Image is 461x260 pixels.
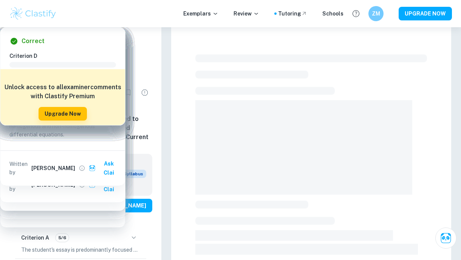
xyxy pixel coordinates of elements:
[22,37,45,46] h6: Correct
[56,234,69,241] span: 5/6
[399,7,452,20] button: UPGRADE NOW
[9,6,57,21] img: Clastify logo
[121,85,136,100] div: Bookmark
[31,164,75,172] h6: [PERSON_NAME]
[4,83,121,101] h6: Unlock access to all examiner comments with Clastify Premium
[234,9,259,18] p: Review
[89,165,96,172] img: clai.svg
[435,227,456,249] button: Ask Clai
[77,163,87,173] button: View full profile
[322,9,343,18] a: Schools
[183,9,218,18] p: Exemplars
[21,234,49,242] h6: Criterion A
[9,160,30,176] p: Written by
[372,9,381,18] h6: ZM
[87,157,122,180] button: Ask Clai
[137,85,152,100] div: Report issue
[350,7,362,20] button: Help and Feedback
[278,9,307,18] a: Tutoring
[368,6,384,21] button: ZM
[39,107,87,121] button: Upgrade Now
[9,52,122,60] h6: Criterion D
[21,246,140,254] p: The student's essay is predominantly focused on the analysis of primary and secondary sources, in...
